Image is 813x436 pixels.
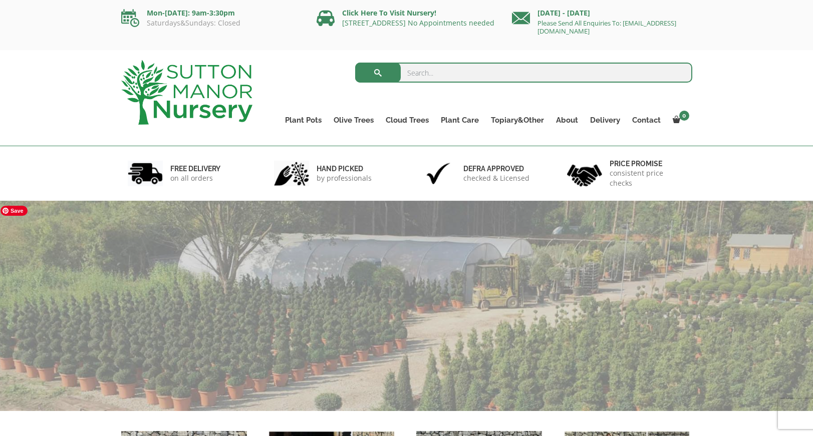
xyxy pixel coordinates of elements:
input: Search... [355,63,692,83]
p: [DATE] - [DATE] [512,7,692,19]
a: Delivery [584,113,626,127]
a: Contact [626,113,667,127]
img: 2.jpg [274,161,309,186]
img: 1.jpg [128,161,163,186]
img: 3.jpg [421,161,456,186]
a: Please Send All Enquiries To: [EMAIL_ADDRESS][DOMAIN_NAME] [537,19,676,36]
h6: Price promise [610,159,686,168]
a: Plant Pots [279,113,328,127]
h6: FREE DELIVERY [170,164,220,173]
a: Olive Trees [328,113,380,127]
p: by professionals [317,173,372,183]
a: Click Here To Visit Nursery! [342,8,436,18]
p: checked & Licensed [463,173,529,183]
p: Saturdays&Sundays: Closed [121,19,302,27]
a: Cloud Trees [380,113,435,127]
a: Topiary&Other [485,113,550,127]
a: About [550,113,584,127]
a: 0 [667,113,692,127]
p: consistent price checks [610,168,686,188]
span: 0 [679,111,689,121]
p: on all orders [170,173,220,183]
a: [STREET_ADDRESS] No Appointments needed [342,18,494,28]
a: Plant Care [435,113,485,127]
img: logo [121,60,252,125]
span: Save [1,206,28,216]
h6: hand picked [317,164,372,173]
img: 4.jpg [567,158,602,189]
h6: Defra approved [463,164,529,173]
p: Mon-[DATE]: 9am-3:30pm [121,7,302,19]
